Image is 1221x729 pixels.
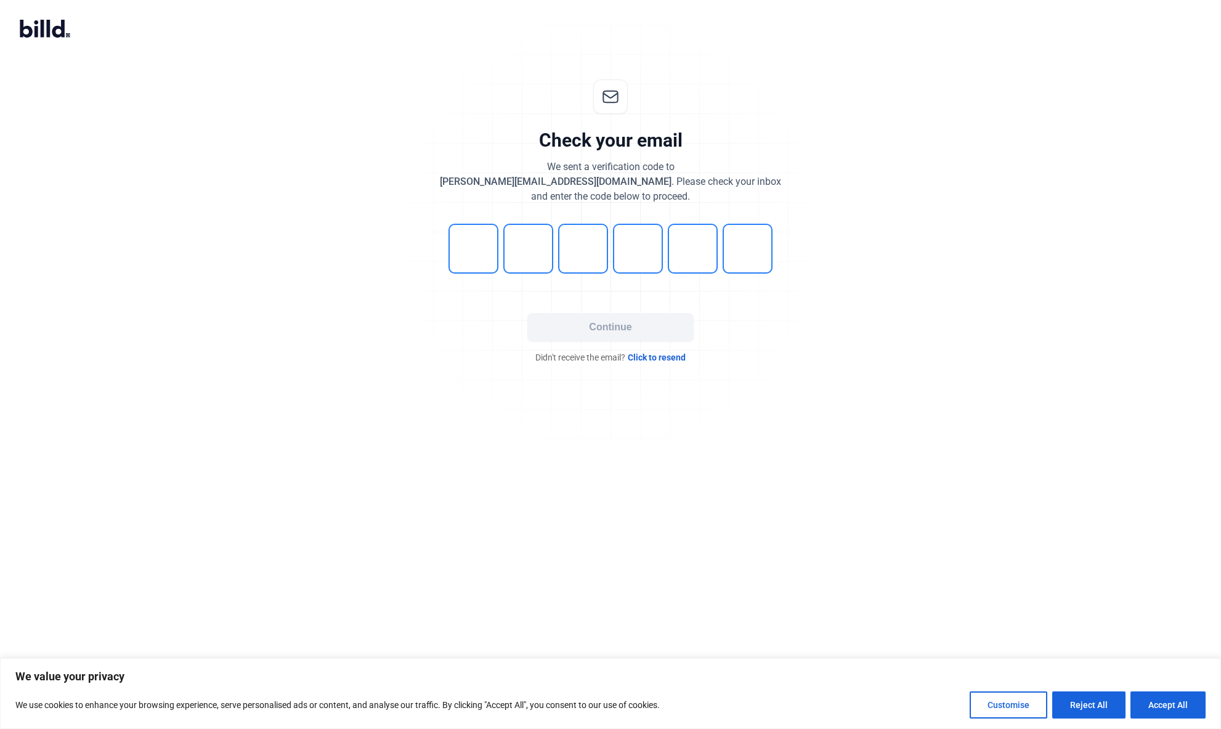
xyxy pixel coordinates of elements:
span: [PERSON_NAME][EMAIL_ADDRESS][DOMAIN_NAME] [440,176,671,187]
p: We use cookies to enhance your browsing experience, serve personalised ads or content, and analys... [15,698,660,712]
span: Click to resend [628,351,686,364]
button: Customise [970,691,1047,719]
div: Didn't receive the email? [426,351,795,364]
button: Continue [527,313,694,341]
button: Reject All [1052,691,1126,719]
div: Check your email [539,129,683,152]
div: We sent a verification code to . Please check your inbox and enter the code below to proceed. [440,160,781,204]
button: Accept All [1130,691,1206,719]
p: We value your privacy [15,669,1206,684]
